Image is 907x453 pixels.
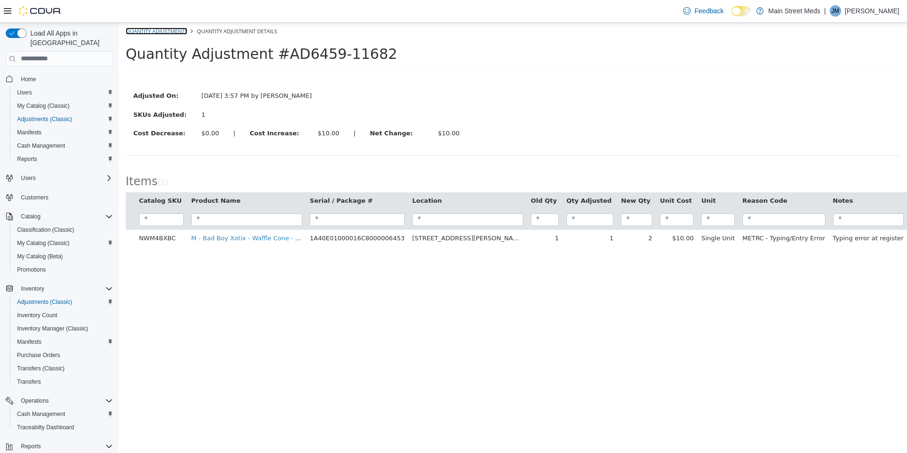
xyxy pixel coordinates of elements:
[17,102,70,110] span: My Catalog (Classic)
[408,207,444,224] td: 1
[21,397,49,405] span: Operations
[13,224,113,236] span: Classification (Classic)
[502,173,534,183] button: New Qty
[17,115,72,123] span: Adjustments (Classic)
[13,363,113,374] span: Transfers (Classic)
[21,213,40,220] span: Catalog
[537,207,579,224] td: $10.00
[8,106,76,115] label: Cost Decrease:
[19,6,62,16] img: Cova
[17,338,41,346] span: Manifests
[13,323,92,334] a: Inventory Manager (Classic)
[13,264,50,275] a: Promotions
[579,207,620,224] td: Single Unit
[17,211,113,222] span: Catalog
[711,207,789,224] td: Typing error at register
[714,173,736,183] button: Notes
[17,395,113,406] span: Operations
[824,5,826,17] p: |
[2,72,117,86] button: Home
[17,172,113,184] span: Users
[13,140,69,151] a: Cash Management
[9,375,117,388] button: Transfers
[13,363,68,374] a: Transfers (Classic)
[13,310,113,321] span: Inventory Count
[444,207,499,224] td: 1
[13,296,113,308] span: Adjustments (Classic)
[13,323,113,334] span: Inventory Manager (Classic)
[17,311,57,319] span: Inventory Count
[13,113,113,125] span: Adjustments (Classic)
[694,6,723,16] span: Feedback
[9,113,117,126] button: Adjustments (Classic)
[448,173,495,183] button: Qty Adjusted
[13,113,76,125] a: Adjustments (Classic)
[9,250,117,263] button: My Catalog (Beta)
[499,207,537,224] td: 2
[13,349,64,361] a: Purchase Orders
[768,5,821,17] p: Main Street Meds
[9,223,117,236] button: Classification (Classic)
[73,173,124,183] button: Product Name
[9,421,117,434] button: Traceabilty Dashboard
[17,283,48,294] button: Inventory
[13,296,76,308] a: Adjustments (Classic)
[294,212,406,219] span: [STREET_ADDRESS][PERSON_NAME]
[412,173,440,183] button: Old Qty
[9,349,117,362] button: Purchase Orders
[191,173,256,183] button: Serial / Package #
[541,173,575,183] button: Unit Cost
[17,129,41,136] span: Manifests
[17,142,65,150] span: Cash Management
[319,106,341,115] div: $10.00
[17,207,69,224] td: NWM4BXBC
[76,68,205,78] div: [DATE] 3:57 PM by [PERSON_NAME]
[17,226,74,234] span: Classification (Classic)
[27,28,113,47] span: Load All Apps in [GEOGRAPHIC_DATA]
[13,237,74,249] a: My Catalog (Classic)
[13,87,36,98] a: Users
[17,211,44,222] button: Catalog
[583,173,599,183] button: Unit
[21,174,36,182] span: Users
[78,5,158,12] span: Quantity Adjustment Details
[17,424,74,431] span: Traceabilty Dashboard
[17,298,72,306] span: Adjustments (Classic)
[17,441,113,452] span: Reports
[8,87,76,97] label: SKUs Adjusted:
[7,23,278,39] span: Quantity Adjustment #AD6459-11682
[17,89,32,96] span: Users
[17,378,41,386] span: Transfers
[13,422,113,433] span: Traceabilty Dashboard
[244,106,313,115] label: Net Change:
[13,87,113,98] span: Users
[845,5,899,17] p: [PERSON_NAME]
[9,86,117,99] button: Users
[17,351,60,359] span: Purchase Orders
[2,394,117,407] button: Operations
[13,408,113,420] span: Cash Management
[731,6,751,16] input: Dark Mode
[13,336,113,348] span: Manifests
[17,395,53,406] button: Operations
[13,153,41,165] a: Reports
[187,207,290,224] td: 1A40E01000016C8000006453
[9,99,117,113] button: My Catalog (Classic)
[83,87,198,97] div: 1
[17,172,39,184] button: Users
[13,153,113,165] span: Reports
[13,127,113,138] span: Manifests
[9,309,117,322] button: Inventory Count
[17,74,40,85] a: Home
[13,140,113,151] span: Cash Management
[21,75,36,83] span: Home
[17,266,46,274] span: Promotions
[73,212,306,219] a: M - Bad Boy Xotix - Waffle Cone - 32.92% THC - HYBRID - 3.5g Prepackaged
[17,325,88,332] span: Inventory Manager (Classic)
[108,106,124,115] label: |
[13,422,78,433] a: Traceabilty Dashboard
[21,443,41,450] span: Reports
[13,237,113,249] span: My Catalog (Classic)
[13,376,45,387] a: Transfers
[13,100,113,112] span: My Catalog (Classic)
